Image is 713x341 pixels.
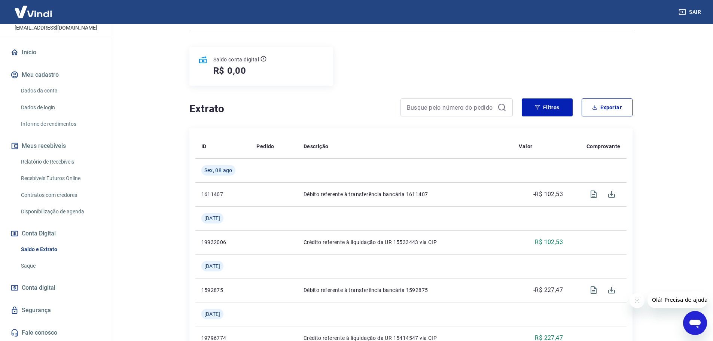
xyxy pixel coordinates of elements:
iframe: Fechar mensagem [630,293,645,308]
span: [DATE] [204,262,220,270]
p: Comprovante [586,143,620,150]
iframe: Botão para abrir a janela de mensagens [683,311,707,335]
p: Descrição [304,143,329,150]
p: ID [201,143,207,150]
button: Conta Digital [9,225,103,242]
p: 1592875 [201,286,245,294]
button: Meus recebíveis [9,138,103,154]
button: Exportar [582,98,633,116]
h5: R$ 0,00 [213,65,247,77]
h4: Extrato [189,101,391,116]
a: Segurança [9,302,103,319]
span: Sex, 08 ago [204,167,232,174]
span: Visualizar [585,185,603,203]
a: Dados de login [18,100,103,115]
span: Visualizar [585,281,603,299]
p: -R$ 227,47 [533,286,563,295]
input: Busque pelo número do pedido [407,102,494,113]
span: [DATE] [204,310,220,318]
p: Pedido [256,143,274,150]
span: [DATE] [204,214,220,222]
a: Contratos com credores [18,188,103,203]
p: Débito referente à transferência bancária 1611407 [304,191,507,198]
a: Dados da conta [18,83,103,98]
a: Saque [18,258,103,274]
iframe: Mensagem da empresa [648,292,707,308]
p: -R$ 102,53 [533,190,563,199]
a: Relatório de Recebíveis [18,154,103,170]
button: Sair [677,5,704,19]
a: Início [9,44,103,61]
a: Fale conosco [9,325,103,341]
p: Débito referente à transferência bancária 1592875 [304,286,507,294]
button: Filtros [522,98,573,116]
p: 1611407 [201,191,245,198]
span: Olá! Precisa de ajuda? [4,5,63,11]
p: [EMAIL_ADDRESS][DOMAIN_NAME] [15,24,97,32]
a: Disponibilização de agenda [18,204,103,219]
a: Saldo e Extrato [18,242,103,257]
a: Informe de rendimentos [18,116,103,132]
a: Conta digital [9,280,103,296]
p: Valor [519,143,532,150]
p: Saldo conta digital [213,56,259,63]
span: Download [603,281,621,299]
button: Meu cadastro [9,67,103,83]
p: Crédito referente à liquidação da UR 15533443 via CIP [304,238,507,246]
span: Conta digital [22,283,55,293]
a: Recebíveis Futuros Online [18,171,103,186]
p: 19932006 [201,238,245,246]
span: Download [603,185,621,203]
p: R$ 102,53 [535,238,563,247]
img: Vindi [9,0,58,23]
